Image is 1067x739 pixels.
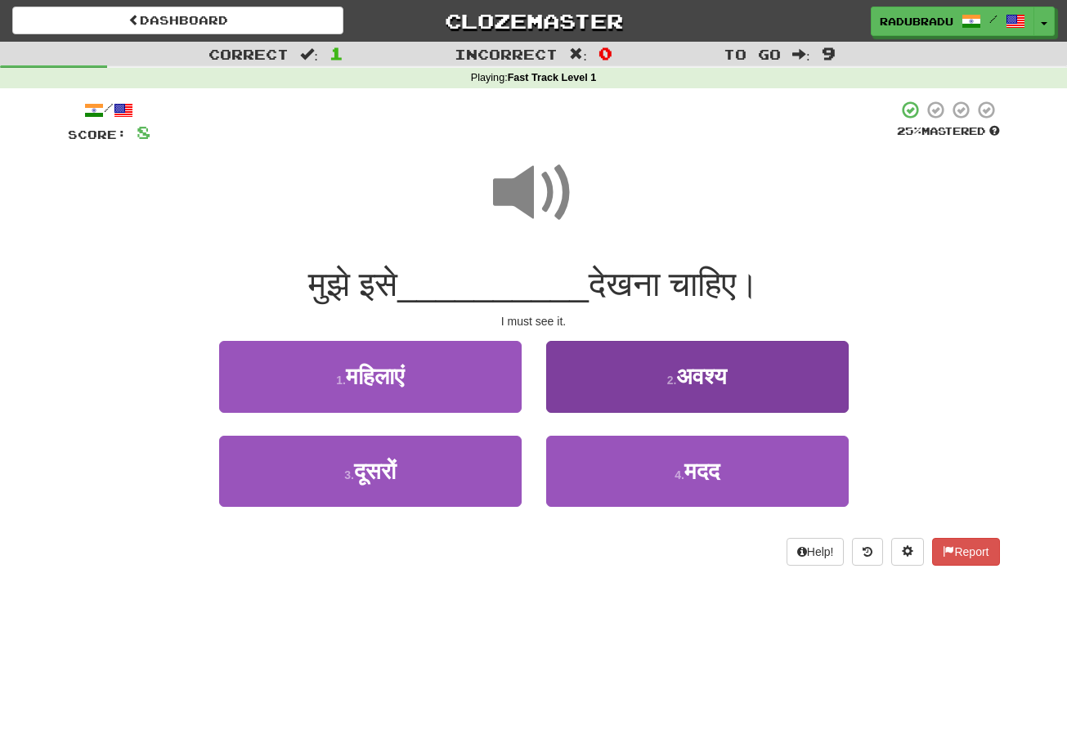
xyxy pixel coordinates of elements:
button: 1.महिलाएं [219,341,522,412]
small: 3 . [344,468,354,481]
span: 9 [822,43,836,63]
small: 4 . [675,468,684,481]
span: मुझे इसे [308,265,398,303]
span: : [300,47,318,61]
a: radubradu / [871,7,1034,36]
span: 25 % [897,124,921,137]
span: / [989,13,998,25]
span: 0 [599,43,612,63]
span: __________ [397,265,589,303]
button: 3.दूसरों [219,436,522,507]
span: Incorrect [455,46,558,62]
span: दूसरों [354,459,396,484]
div: I must see it. [68,313,1000,329]
span: radubradu [880,14,953,29]
strong: Fast Track Level 1 [508,72,597,83]
button: 4.मदद [546,436,849,507]
span: 8 [137,122,150,142]
span: देखना चाहिए। [589,265,760,303]
div: / [68,100,150,120]
div: Mastered [897,124,1000,139]
span: 1 [330,43,343,63]
span: To go [724,46,781,62]
a: Dashboard [12,7,343,34]
button: 2.अवश्य [546,341,849,412]
small: 2 . [667,374,677,387]
span: Score: [68,128,127,141]
button: Help! [787,538,845,566]
button: Round history (alt+y) [852,538,883,566]
span: : [569,47,587,61]
span: मदद [684,459,720,484]
span: Correct [208,46,289,62]
button: Report [932,538,999,566]
span: : [792,47,810,61]
small: 1 . [336,374,346,387]
a: Clozemaster [368,7,699,35]
span: महिलाएं [346,364,404,389]
span: अवश्य [676,364,727,389]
